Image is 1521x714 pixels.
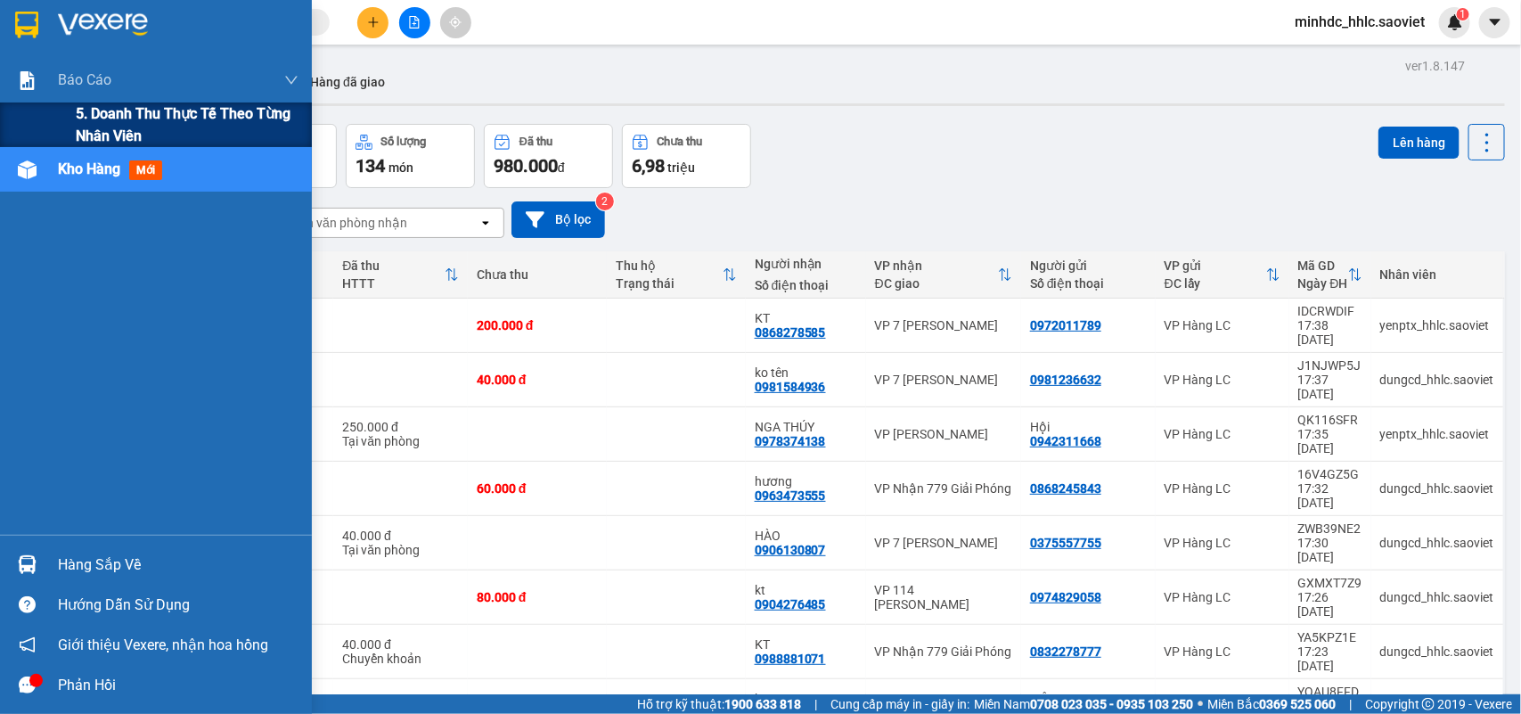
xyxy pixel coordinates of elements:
div: kt [755,692,857,706]
button: Hàng đã giao [296,61,399,103]
img: icon-new-feature [1447,14,1463,30]
div: hương [755,474,857,488]
div: 250.000 đ [342,420,459,434]
div: ĐC lấy [1165,276,1266,291]
span: Miền Bắc [1207,694,1336,714]
button: Số lượng134món [346,124,475,188]
div: Số lượng [381,135,427,148]
div: ĐC giao [875,276,998,291]
div: YQAU8FFD [1298,685,1362,699]
span: file-add [408,16,421,29]
div: J1NJWP5J [1298,358,1362,373]
div: 40.000 đ [477,373,598,387]
div: 0906130807 [755,543,826,557]
div: 17:38 [DATE] [1298,318,1362,347]
th: Toggle SortBy [333,251,468,299]
div: Tại văn phòng [342,434,459,448]
div: VP Hàng LC [1165,590,1280,604]
span: Miền Nam [974,694,1193,714]
button: file-add [399,7,430,38]
div: 40.000 đ [342,529,459,543]
div: QK116SFR [1298,413,1362,427]
div: 0988881071 [755,652,826,666]
div: 17:26 [DATE] [1298,590,1362,619]
div: Hàng sắp về [58,552,298,579]
div: kt [755,583,857,597]
div: Hội [1030,420,1147,434]
div: VP Hàng LC [1165,318,1280,332]
div: YA5KPZ1E [1298,630,1362,644]
div: 60.000 đ [477,481,598,496]
div: HTTT [342,276,445,291]
div: ver 1.8.147 [1405,56,1465,76]
div: Chuyển khoản [342,652,459,666]
button: Đã thu980.000đ [484,124,613,188]
div: NGA THÚY [755,420,857,434]
span: triệu [667,160,695,175]
div: VP 7 [PERSON_NAME] [875,318,1012,332]
div: 17:30 [DATE] [1298,536,1362,564]
div: Người nhận [755,257,857,271]
div: Nhân viên [1380,267,1494,282]
button: Lên hàng [1378,127,1460,159]
span: Giới thiệu Vexere, nhận hoa hồng [58,634,268,656]
span: đ [558,160,565,175]
strong: 0369 525 060 [1259,697,1336,711]
div: IDCRWDIF [1298,304,1362,318]
div: VP 114 [PERSON_NAME] [875,583,1012,611]
button: plus [357,7,388,38]
div: VP 7 [PERSON_NAME] [875,373,1012,387]
div: yenptx_hhlc.saoviet [1380,318,1494,332]
div: dungcd_hhlc.saoviet [1380,373,1494,387]
div: 0832278777 [1030,644,1101,659]
span: ⚪️ [1198,701,1203,708]
div: 200.000 đ [477,318,598,332]
div: Người gửi [1030,259,1147,273]
span: notification [19,636,36,653]
strong: 0708 023 035 - 0935 103 250 [1030,697,1193,711]
div: 40.000 đ [342,637,459,652]
span: copyright [1422,698,1435,710]
span: Cung cấp máy in - giấy in: [830,694,969,714]
div: HÀO [755,529,857,543]
div: Ngày ĐH [1298,276,1348,291]
div: 16V4GZ5G [1298,467,1362,481]
div: Chưa thu [477,267,598,282]
div: 0981584936 [755,380,826,394]
div: Chọn văn phòng nhận [284,214,407,232]
div: Số điện thoại [1030,276,1147,291]
div: VP nhận [875,259,998,273]
span: down [284,73,298,87]
span: 980.000 [494,155,558,176]
div: 0974829058 [1030,590,1101,604]
div: 0978374138 [755,434,826,448]
div: VP Hàng LC [1165,373,1280,387]
div: KT [755,637,857,652]
span: plus [367,16,380,29]
div: 17:23 [DATE] [1298,644,1362,673]
span: Báo cáo [58,69,111,91]
div: ko tên [755,365,857,380]
div: Số điện thoại [755,278,857,292]
img: solution-icon [18,71,37,90]
sup: 1 [1457,8,1469,21]
div: Tại văn phòng [342,543,459,557]
span: mới [129,160,162,180]
button: caret-down [1479,7,1510,38]
button: aim [440,7,471,38]
button: Bộ lọc [511,201,605,238]
div: 0981236632 [1030,373,1101,387]
div: ZWB39NE2 [1298,521,1362,536]
div: VP gửi [1165,259,1266,273]
div: 0868245843 [1030,481,1101,496]
div: yenptx_hhlc.saoviet [1380,427,1494,441]
span: | [814,694,817,714]
div: VP Hàng LC [1165,481,1280,496]
svg: open [478,216,493,230]
div: TIẾN [1030,692,1147,706]
div: dungcd_hhlc.saoviet [1380,644,1494,659]
th: Toggle SortBy [1156,251,1289,299]
span: | [1349,694,1352,714]
div: VP Nhận 779 Giải Phóng [875,644,1012,659]
div: 0904276485 [755,597,826,611]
